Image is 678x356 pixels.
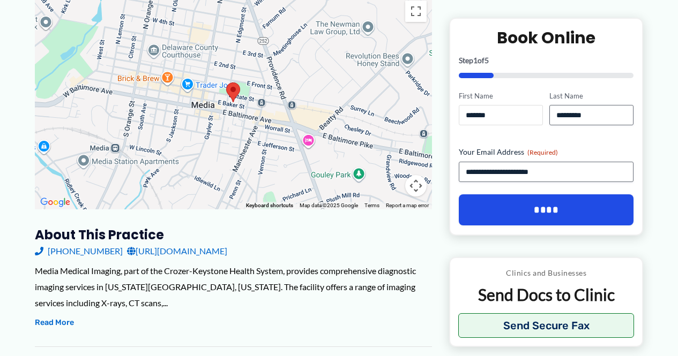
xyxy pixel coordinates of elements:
h2: Book Online [459,27,634,48]
a: Report a map error [386,202,429,208]
img: Google [38,195,73,209]
span: Map data ©2025 Google [300,202,358,208]
span: 1 [473,55,478,64]
div: Media Medical Imaging, part of the Crozer-Keystone Health System, provides comprehensive diagnost... [35,263,432,310]
label: Your Email Address [459,147,634,157]
a: Open this area in Google Maps (opens a new window) [38,195,73,209]
button: Read More [35,316,74,329]
button: Keyboard shortcuts [246,202,293,209]
p: Step of [459,56,634,64]
a: [PHONE_NUMBER] [35,243,123,259]
h3: About this practice [35,226,432,243]
span: 5 [485,55,489,64]
button: Send Secure Fax [458,313,635,338]
a: [URL][DOMAIN_NAME] [127,243,227,259]
button: Map camera controls [405,175,427,196]
span: (Required) [527,148,558,156]
button: Toggle fullscreen view [405,1,427,22]
label: First Name [459,90,543,101]
p: Clinics and Businesses [458,266,635,280]
label: Last Name [549,90,634,101]
a: Terms [364,202,379,208]
p: Send Docs to Clinic [458,284,635,305]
